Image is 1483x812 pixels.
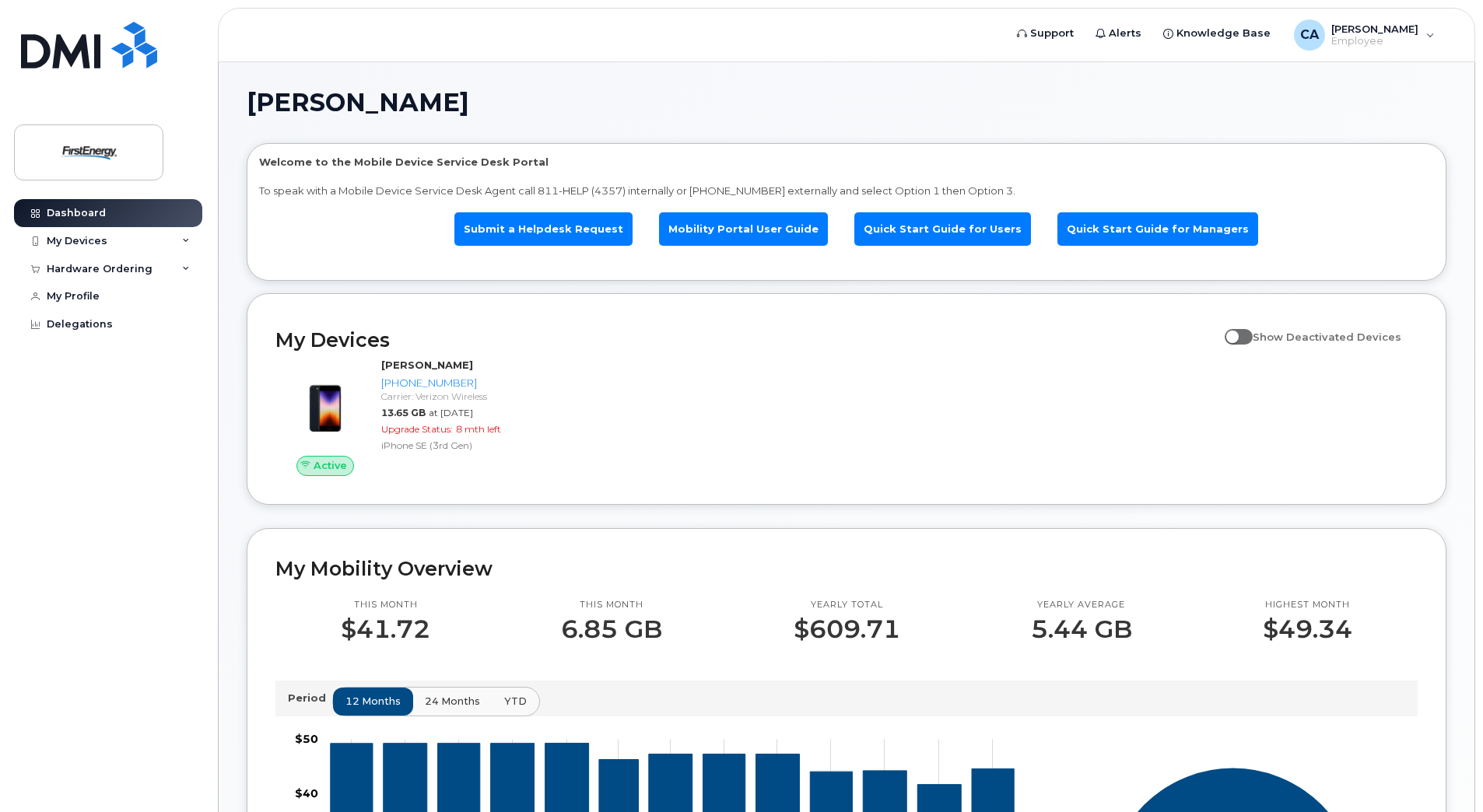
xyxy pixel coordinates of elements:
[454,212,633,246] a: Submit a Helpdesk Request
[794,599,900,611] p: Yearly total
[1031,615,1132,643] p: 5.44 GB
[1057,212,1258,246] a: Quick Start Guide for Managers
[381,390,541,403] div: Carrier: Verizon Wireless
[341,599,430,611] p: This month
[275,557,1418,580] h2: My Mobility Overview
[295,733,318,747] tspan: $50
[381,407,426,418] span: 13.65 GB
[1415,744,1471,800] iframe: Messenger Launcher
[381,376,541,390] div: [PHONE_NUMBER]
[288,691,332,705] p: Period
[259,155,1434,170] p: Welcome to the Mobile Device Service Desk Portal
[275,328,1217,352] h2: My Devices
[1253,331,1401,343] span: Show Deactivated Devices
[275,358,547,476] a: Active[PERSON_NAME][PHONE_NUMBER]Carrier: Verizon Wireless13.65 GBat [DATE]Upgrade Status:8 mth l...
[794,615,900,643] p: $609.71
[259,184,1434,198] p: To speak with a Mobile Device Service Desk Agent call 811-HELP (4357) internally or [PHONE_NUMBER...
[504,694,527,709] span: YTD
[288,366,363,440] img: image20231002-3703462-1angbar.jpeg
[659,212,828,246] a: Mobility Portal User Guide
[381,359,473,371] strong: [PERSON_NAME]
[1263,599,1352,611] p: Highest month
[1263,615,1352,643] p: $49.34
[425,694,480,709] span: 24 months
[854,212,1031,246] a: Quick Start Guide for Users
[381,439,541,452] div: iPhone SE (3rd Gen)
[561,615,662,643] p: 6.85 GB
[295,786,318,800] tspan: $40
[1031,599,1132,611] p: Yearly average
[381,423,453,435] span: Upgrade Status:
[561,599,662,611] p: This month
[247,91,469,114] span: [PERSON_NAME]
[314,458,347,473] span: Active
[341,615,430,643] p: $41.72
[429,407,473,418] span: at [DATE]
[1225,322,1237,334] input: Show Deactivated Devices
[456,423,501,435] span: 8 mth left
